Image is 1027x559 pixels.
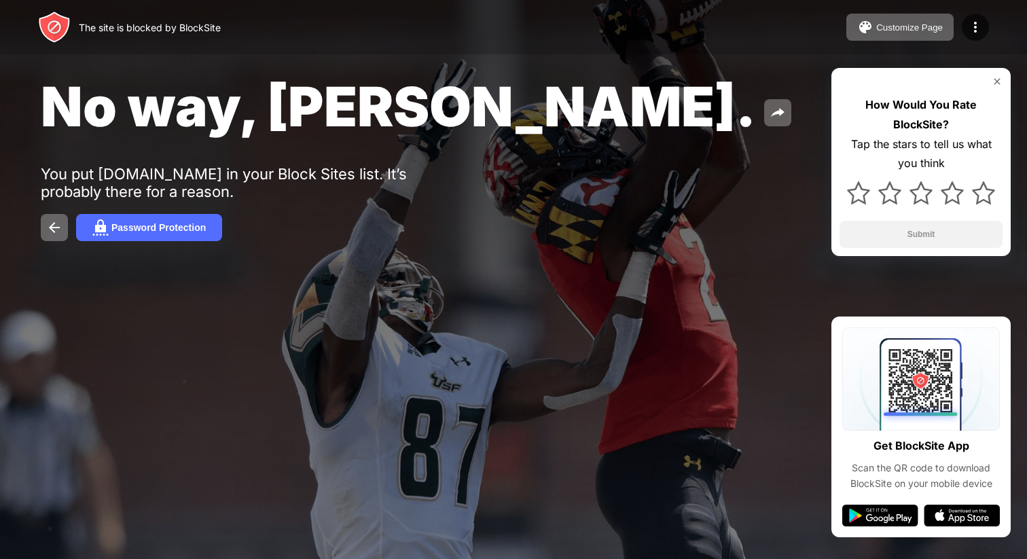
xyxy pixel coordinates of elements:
[941,181,964,204] img: star.svg
[840,95,1003,134] div: How Would You Rate BlockSite?
[840,134,1003,174] div: Tap the stars to tell us what you think
[992,76,1003,87] img: rate-us-close.svg
[847,181,870,204] img: star.svg
[846,14,954,41] button: Customize Page
[878,181,901,204] img: star.svg
[111,222,206,233] div: Password Protection
[842,505,918,526] img: google-play.svg
[842,461,1000,491] div: Scan the QR code to download BlockSite on your mobile device
[842,327,1000,431] img: qrcode.svg
[967,19,984,35] img: menu-icon.svg
[972,181,995,204] img: star.svg
[840,221,1003,248] button: Submit
[41,165,461,200] div: You put [DOMAIN_NAME] in your Block Sites list. It’s probably there for a reason.
[92,219,109,236] img: password.svg
[41,73,756,139] span: No way, [PERSON_NAME].
[909,181,933,204] img: star.svg
[79,22,221,33] div: The site is blocked by BlockSite
[876,22,943,33] div: Customize Page
[857,19,873,35] img: pallet.svg
[770,105,786,121] img: share.svg
[76,214,222,241] button: Password Protection
[873,436,969,456] div: Get BlockSite App
[46,219,62,236] img: back.svg
[924,505,1000,526] img: app-store.svg
[38,11,71,43] img: header-logo.svg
